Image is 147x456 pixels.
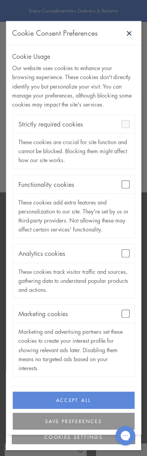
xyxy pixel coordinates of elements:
[13,413,134,430] button: SAVE PREFERENCES
[12,63,135,109] div: Our website uses cookies to enhance your browsing experience. These cookies don't directly identi...
[13,134,134,168] div: These cookies are crucial for site function and cannot be blocked. Blocking them might affect how...
[12,430,135,444] button: COOKIES SETTINGS
[12,51,135,62] div: Cookie Usage
[13,194,134,238] div: These cookies add extra features and personalization to our site. They're set by us or third-part...
[13,115,134,134] div: Strictly required cookies
[13,323,134,376] div: Marketing and advertising partners set these cookies to create your interest profile for showing ...
[13,175,134,194] div: Functionality cookies
[112,423,139,448] iframe: Gorgias live chat messenger
[13,392,134,409] button: ACCEPT ALL
[13,244,134,263] div: Analytics cookies
[12,27,98,39] div: Cookie Consent Preferences
[13,263,134,298] div: These cookies track visitor traffic and sources, gathering data to understand popular products an...
[13,305,134,323] div: Marketing cookies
